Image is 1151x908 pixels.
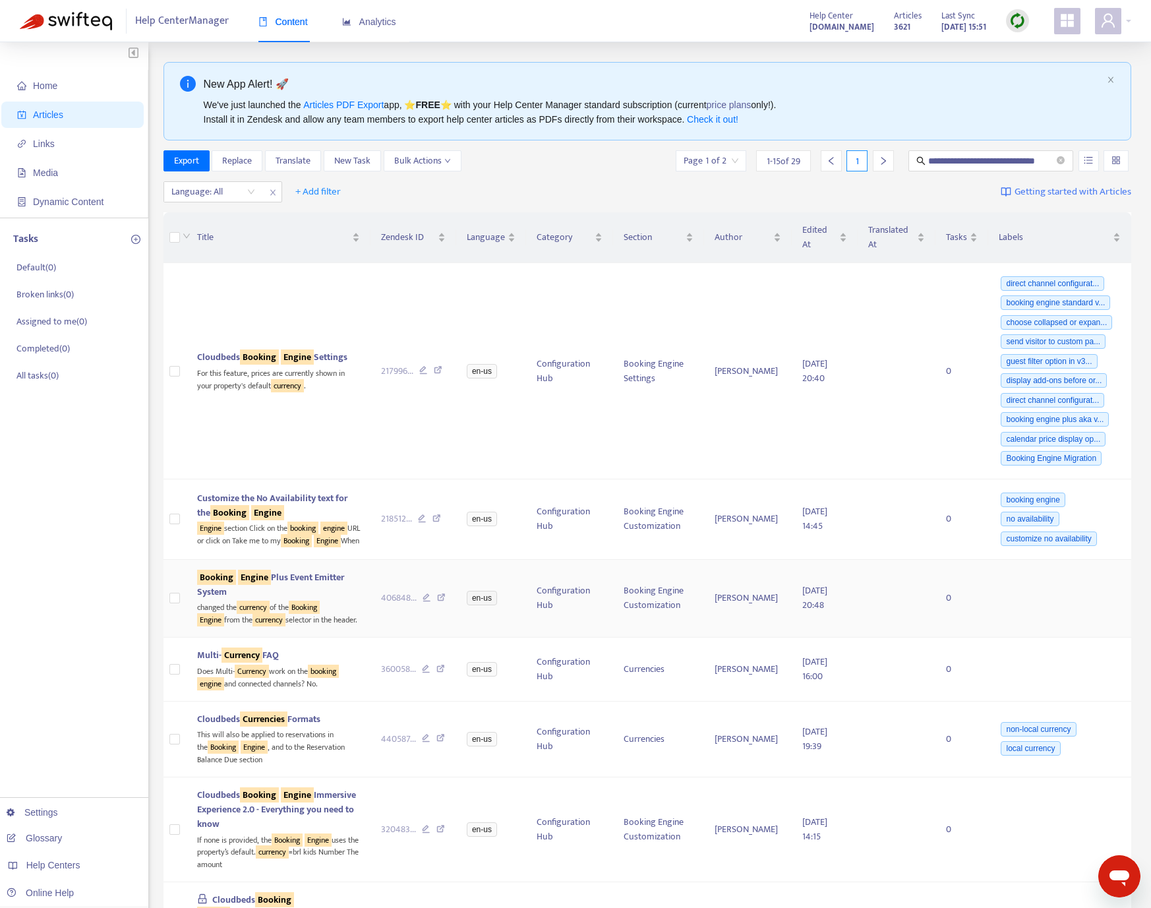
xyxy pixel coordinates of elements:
sqkw: Engine [197,613,224,626]
span: Getting started with Articles [1015,185,1131,200]
span: Last Sync [941,9,975,23]
div: For this feature, prices are currently shown in your property's default . [197,365,360,392]
span: 1 - 15 of 29 [767,154,800,168]
sqkw: Engine [197,522,224,535]
span: Dynamic Content [33,197,103,207]
span: Analytics [342,16,396,27]
span: [DATE] 14:15 [802,814,827,844]
span: info-circle [180,76,196,92]
span: appstore [1059,13,1075,28]
span: lock [197,893,208,904]
td: [PERSON_NAME] [704,560,792,638]
td: Booking Engine Customization [613,560,705,638]
th: Edited At [792,212,858,263]
span: Multi- FAQ [197,648,279,663]
span: direct channel configurat... [1001,276,1104,291]
span: en-us [467,732,497,746]
td: 0 [935,479,988,560]
p: Broken links ( 0 ) [16,288,74,301]
span: direct channel configurat... [1001,393,1104,408]
td: Booking Engine Settings [613,263,705,479]
span: left [827,156,836,166]
sqkw: Engine [241,741,268,754]
span: Category [537,230,592,245]
span: link [17,139,26,148]
button: New Task [324,150,381,171]
span: Home [33,80,57,91]
div: changed the of the from the selector in the header. [197,599,360,626]
strong: [DATE] 15:51 [941,20,986,34]
span: local currency [1001,741,1060,756]
td: Configuration Hub [526,263,613,479]
td: Currencies [613,638,705,701]
span: Section [624,230,684,245]
sqkw: Booking [255,892,294,907]
sqkw: Engine [281,349,314,365]
span: down [444,158,451,164]
td: [PERSON_NAME] [704,777,792,882]
strong: [DOMAIN_NAME] [810,20,874,34]
sqkw: Booking [272,833,303,847]
span: Translated At [868,223,914,252]
div: We've just launched the app, ⭐ ⭐️ with your Help Center Manager standard subscription (current on... [204,98,1102,127]
div: section Click on the URL or click on Take me to my When [197,520,360,547]
span: Labels [999,230,1110,245]
span: Help Center [810,9,853,23]
sqkw: currency [256,845,289,859]
span: 320483 ... [381,822,416,837]
sqkw: booking [287,522,318,535]
span: user [1100,13,1116,28]
sqkw: Currency [235,665,269,678]
td: 0 [935,702,988,777]
span: file-image [17,168,26,177]
strong: 3621 [894,20,910,34]
sqkw: currency [271,379,304,392]
td: 0 [935,560,988,638]
span: guest filter option in v3... [1001,354,1097,369]
td: Configuration Hub [526,702,613,777]
a: Settings [7,807,58,818]
span: 217996 ... [381,364,413,378]
img: image-link [1001,187,1011,197]
td: Currencies [613,702,705,777]
span: Links [33,138,55,149]
img: Swifteq [20,12,112,30]
span: [DATE] 14:45 [802,504,827,533]
span: en-us [467,662,497,677]
td: [PERSON_NAME] [704,702,792,777]
span: no availability [1001,512,1059,526]
span: close [1107,76,1115,84]
th: Zendesk ID [370,212,456,263]
div: This will also be applied to reservations in the , and to the Reservation Balance Due section [197,727,360,766]
span: close-circle [1057,156,1065,164]
th: Translated At [858,212,935,263]
sqkw: Booking [197,570,236,585]
span: 360058 ... [381,662,416,677]
span: en-us [467,364,497,378]
td: Booking Engine Customization [613,479,705,560]
sqkw: Engine [305,833,332,847]
span: Booking Engine Migration [1001,451,1102,466]
sqkw: Engine [238,570,271,585]
iframe: Button to launch messaging window [1098,855,1140,897]
th: Tasks [935,212,988,263]
a: [DOMAIN_NAME] [810,19,874,34]
th: Author [704,212,792,263]
span: Plus Event Emitter System [197,570,344,599]
span: right [879,156,888,166]
sqkw: Booking [240,349,279,365]
span: Language [467,230,505,245]
sqkw: Currency [221,648,262,663]
td: Configuration Hub [526,479,613,560]
span: New Task [334,154,370,168]
span: [DATE] 19:39 [802,724,827,754]
span: 406848 ... [381,591,417,605]
th: Language [456,212,526,263]
span: search [916,156,926,166]
span: close [264,185,281,200]
div: Does Multi- work on the and connected channels? No. [197,663,360,690]
th: Section [613,212,705,263]
span: send visitor to custom pa... [1001,334,1106,349]
a: Online Help [7,888,74,898]
span: Cloudbeds Immersive Experience 2.0 - Everything you need to know [197,787,356,832]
